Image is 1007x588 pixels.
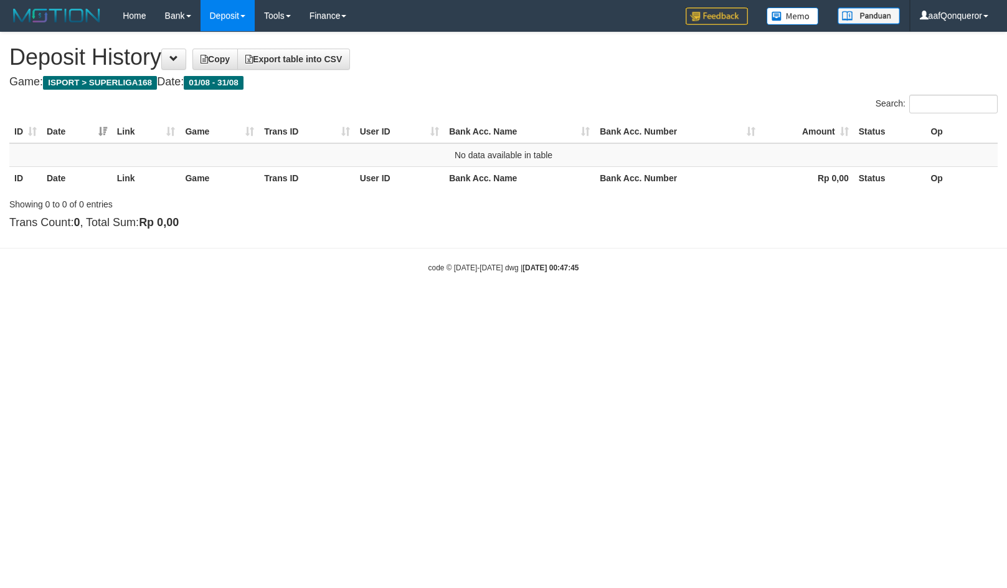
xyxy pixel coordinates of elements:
h1: Deposit History [9,45,998,70]
th: Link [112,166,181,189]
span: Copy [201,54,230,64]
th: Status [854,166,926,189]
th: Link: activate to sort column ascending [112,120,181,143]
th: Amount: activate to sort column ascending [760,120,854,143]
span: 01/08 - 31/08 [184,76,243,90]
img: Button%20Memo.svg [767,7,819,25]
th: ID: activate to sort column ascending [9,120,42,143]
th: Bank Acc. Number: activate to sort column ascending [595,120,760,143]
span: ISPORT > SUPERLIGA168 [43,76,157,90]
td: No data available in table [9,143,998,167]
th: Date: activate to sort column ascending [42,120,112,143]
th: Op [925,166,998,189]
th: Trans ID: activate to sort column ascending [259,120,355,143]
th: Game: activate to sort column ascending [180,120,259,143]
strong: Rp 0,00 [139,216,179,229]
th: Bank Acc. Number [595,166,760,189]
th: Trans ID [259,166,355,189]
small: code © [DATE]-[DATE] dwg | [428,263,579,272]
th: Game [180,166,259,189]
img: MOTION_logo.png [9,6,104,25]
div: Showing 0 to 0 of 0 entries [9,193,410,211]
th: Date [42,166,112,189]
th: Status [854,120,926,143]
h4: Trans Count: , Total Sum: [9,217,998,229]
img: panduan.png [838,7,900,24]
th: ID [9,166,42,189]
h4: Game: Date: [9,76,998,88]
input: Search: [909,95,998,113]
strong: [DATE] 00:47:45 [522,263,579,272]
th: User ID: activate to sort column ascending [355,120,445,143]
a: Export table into CSV [237,49,350,70]
strong: Rp 0,00 [818,173,849,183]
a: Copy [192,49,238,70]
th: Bank Acc. Name: activate to sort column ascending [444,120,595,143]
th: User ID [355,166,445,189]
label: Search: [876,95,998,113]
img: Feedback.jpg [686,7,748,25]
th: Bank Acc. Name [444,166,595,189]
strong: 0 [73,216,80,229]
span: Export table into CSV [245,54,342,64]
th: Op [925,120,998,143]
